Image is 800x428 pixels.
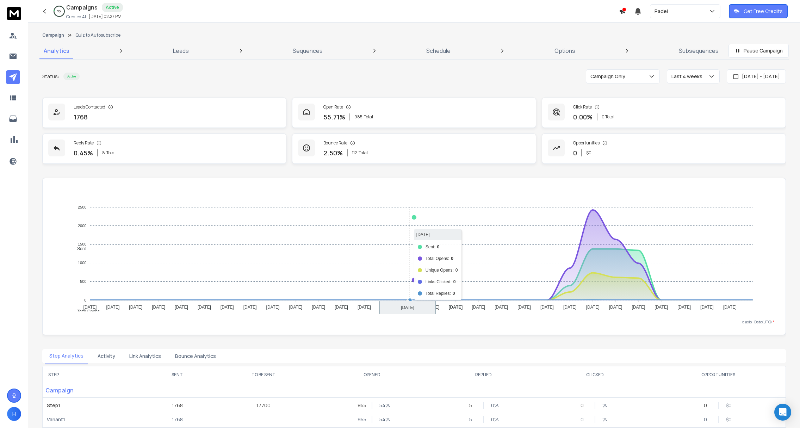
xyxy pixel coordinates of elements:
p: Open Rate [323,104,343,110]
p: Quiz to Autosubscribe [75,32,120,38]
p: Variant 1 [47,416,139,423]
th: STEP [43,366,144,383]
button: Get Free Credits [729,4,788,18]
p: 955 [358,416,365,423]
p: 5 [469,416,476,423]
tspan: [DATE] [221,305,234,310]
p: $ 0 [726,402,733,409]
tspan: [DATE] [152,305,165,310]
th: OPPORTUNITIES [651,366,786,383]
button: Activity [93,348,119,364]
tspan: [DATE] [472,305,485,310]
tspan: [DATE] [106,305,120,310]
th: REPLIED [428,366,539,383]
p: 5 % [57,9,61,13]
a: Click Rate0.00%0 Total [542,98,786,128]
p: Sequences [293,46,323,55]
span: Total Opens [72,309,100,314]
a: Bounce Rate2.50%112Total [292,134,536,164]
tspan: [DATE] [266,305,280,310]
p: Leads Contacted [74,104,105,110]
p: 55.71 % [323,112,345,122]
p: 17700 [256,402,271,409]
p: 0 [573,148,577,158]
p: Last 4 weeks [671,73,705,80]
tspan: [DATE] [243,305,257,310]
tspan: [DATE] [632,305,645,310]
p: 0 [704,402,711,409]
p: Get Free Credits [744,8,783,15]
p: 0.45 % [74,148,93,158]
th: CLICKED [539,366,651,383]
tspan: 500 [80,279,86,284]
p: 1768 [172,402,183,409]
button: H [7,407,21,421]
tspan: 1000 [78,261,86,265]
div: Active [102,3,123,12]
th: TO BE SENT [211,366,316,383]
p: % [602,416,609,423]
p: Click Rate [573,104,592,110]
tspan: [DATE] [403,305,417,310]
p: Padel [655,8,671,15]
p: 0 Total [602,114,614,120]
p: Options [554,46,575,55]
div: Open Intercom Messenger [774,404,791,421]
p: $ 0 [586,150,591,156]
span: Total [359,150,368,156]
p: 54 % [379,416,386,423]
p: 5 [469,402,476,409]
p: % [602,402,609,409]
tspan: [DATE] [289,305,303,310]
a: Leads [169,42,193,59]
p: 0 [581,416,588,423]
tspan: 2500 [78,205,86,209]
p: Opportunities [573,140,600,146]
tspan: [DATE] [700,305,714,310]
p: Campaign Only [590,73,628,80]
tspan: [DATE] [198,305,211,310]
span: 985 [354,114,362,120]
tspan: 1500 [78,242,86,246]
tspan: [DATE] [358,305,371,310]
a: Options [550,42,579,59]
tspan: [DATE] [655,305,668,310]
tspan: [DATE] [335,305,348,310]
tspan: [DATE] [563,305,577,310]
p: [DATE] 02:27 PM [89,14,122,19]
tspan: [DATE] [312,305,325,310]
tspan: [DATE] [723,305,737,310]
p: Status: [42,73,59,80]
p: Leads [173,46,189,55]
a: Open Rate55.71%985Total [292,98,536,128]
button: Link Analytics [125,348,165,364]
p: Campaign [43,383,144,397]
tspan: [DATE] [609,305,622,310]
a: Leads Contacted1768 [42,98,286,128]
button: Step Analytics [45,348,88,364]
button: Pause Campaign [728,44,789,58]
tspan: 2000 [78,224,86,228]
a: Schedule [422,42,455,59]
button: Campaign [42,32,64,38]
tspan: 0 [84,298,86,302]
p: 0 % [491,416,498,423]
span: 112 [352,150,357,156]
p: 1768 [74,112,88,122]
p: 2.50 % [323,148,343,158]
span: 8 [102,150,105,156]
th: OPENED [316,366,428,383]
p: Analytics [44,46,69,55]
a: Reply Rate0.45%8Total [42,134,286,164]
tspan: [DATE] [495,305,508,310]
a: Sequences [289,42,327,59]
p: Schedule [426,46,451,55]
tspan: [DATE] [83,305,97,310]
a: Subsequences [675,42,723,59]
button: [DATE] - [DATE] [727,69,786,83]
tspan: [DATE] [129,305,142,310]
p: 0.00 % [573,112,593,122]
tspan: [DATE] [426,305,440,310]
p: 1768 [172,416,183,423]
